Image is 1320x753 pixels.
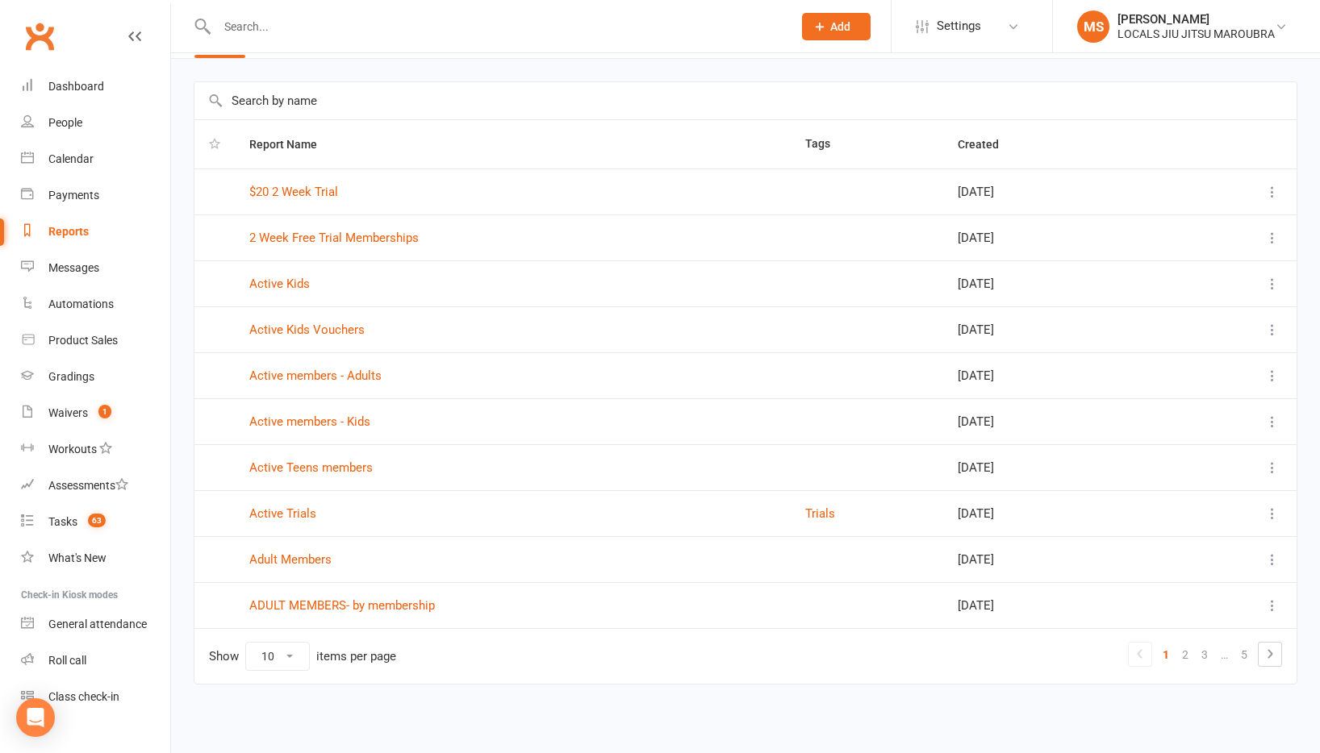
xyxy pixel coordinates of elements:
a: Calendar [21,141,170,177]
div: items per page [316,650,396,664]
a: Waivers 1 [21,395,170,431]
a: Gradings [21,359,170,395]
div: Dashboard [48,80,104,93]
a: 5 [1234,643,1254,666]
a: Active Kids Vouchers [249,322,365,337]
a: 3 [1195,643,1214,666]
a: Adult Members [249,552,332,567]
a: Reports [21,214,170,250]
div: Class check-in [48,690,119,703]
a: 2 Week Free Trial Memberships [249,231,419,245]
span: Settings [937,8,981,44]
div: Waivers [48,406,88,419]
input: Search... [212,15,781,38]
td: [DATE] [943,398,1171,444]
a: Workouts [21,431,170,468]
span: Add [830,20,850,33]
a: Class kiosk mode [21,679,170,715]
span: 1 [98,405,111,418]
td: [DATE] [943,260,1171,306]
div: Reports [48,225,89,238]
a: Active Teens members [249,460,373,475]
a: ADULT MEMBERS- by membership [249,598,435,613]
a: Automations [21,286,170,322]
td: [DATE] [943,214,1171,260]
div: Calendar [48,152,94,165]
span: Created [958,138,1017,151]
a: People [21,105,170,141]
div: Assessments [48,479,128,492]
div: Payments [48,189,99,202]
div: MS [1077,10,1109,43]
td: [DATE] [943,306,1171,352]
td: [DATE] [943,490,1171,536]
a: Messages [21,250,170,286]
div: Roll call [48,654,86,667]
a: Product Sales [21,322,170,359]
a: Assessments [21,468,170,504]
a: Tasks 63 [21,504,170,540]
a: General attendance kiosk mode [21,606,170,643]
a: Payments [21,177,170,214]
span: 63 [88,514,106,527]
div: Open Intercom Messenger [16,698,55,737]
div: General attendance [48,618,147,630]
a: … [1214,643,1234,666]
td: [DATE] [943,168,1171,214]
td: [DATE] [943,582,1171,628]
a: $20 2 Week Trial [249,185,338,199]
a: Active Kids [249,277,310,291]
a: What's New [21,540,170,576]
td: [DATE] [943,444,1171,490]
div: [PERSON_NAME] [1117,12,1275,27]
div: Tasks [48,515,77,528]
span: Report Name [249,138,335,151]
a: Active members - Kids [249,414,370,429]
a: Active Trials [249,506,316,521]
td: [DATE] [943,536,1171,582]
div: Workouts [48,443,97,456]
div: Messages [48,261,99,274]
a: Roll call [21,643,170,679]
td: [DATE] [943,352,1171,398]
button: Add [802,13,871,40]
a: Clubworx [19,16,60,56]
button: Report Name [249,135,335,154]
div: LOCALS JIU JITSU MAROUBRA [1117,27,1275,41]
div: What's New [48,551,107,564]
div: Show [209,642,396,671]
a: Dashboard [21,69,170,105]
th: Tags [791,120,943,168]
div: Automations [48,297,114,310]
button: Created [958,135,1017,154]
input: Search by name [194,82,1297,119]
div: People [48,116,82,129]
button: Trials [805,504,835,523]
div: Gradings [48,370,94,383]
a: Active members - Adults [249,368,382,383]
a: 2 [1176,643,1195,666]
a: 1 [1156,643,1176,666]
div: Product Sales [48,334,118,347]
